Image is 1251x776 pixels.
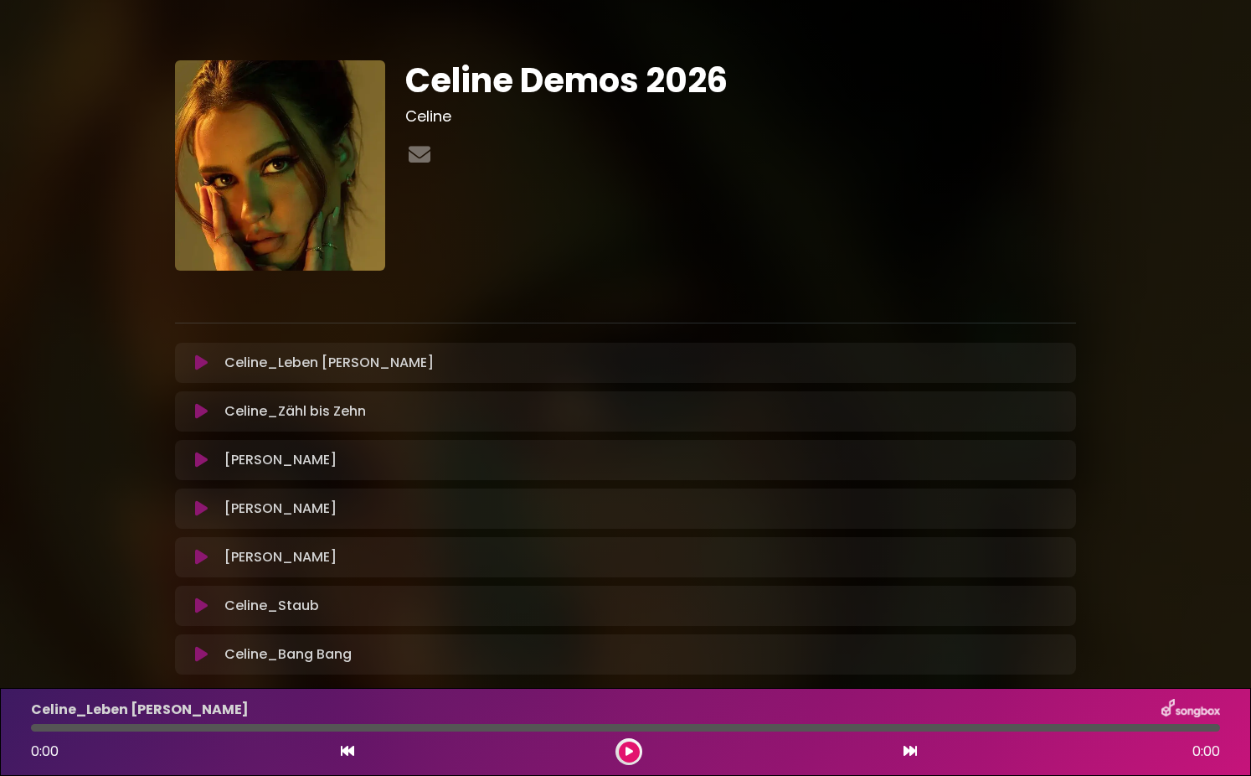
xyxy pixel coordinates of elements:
p: [PERSON_NAME] [224,499,337,519]
span: 0:00 [1192,742,1220,762]
p: Celine_Leben [PERSON_NAME] [31,700,249,720]
p: [PERSON_NAME] [224,450,337,470]
h1: Celine Demos 2026 [405,60,1076,101]
p: Celine_Leben [PERSON_NAME] [224,353,434,373]
p: Celine_Zähl bis Zehn [224,401,366,422]
span: 0:00 [31,742,59,761]
img: songbox-logo-white.png [1161,699,1220,721]
h3: Celine [405,107,1076,126]
p: [PERSON_NAME] [224,547,337,567]
p: Celine_Staub [224,596,319,616]
img: Lq3JwxWjTsiZgLSj7RBx [175,60,385,271]
p: Celine_Bang Bang [224,644,352,665]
